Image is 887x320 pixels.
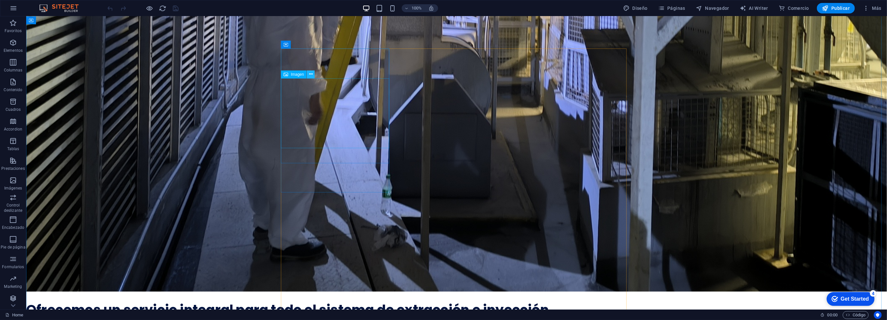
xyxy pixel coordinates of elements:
[740,5,768,11] span: AI Writer
[620,3,650,13] button: Diseño
[822,5,850,11] span: Publicar
[832,312,833,317] span: :
[1,166,25,171] p: Prestaciones
[860,3,884,13] button: Más
[5,28,22,33] p: Favoritos
[693,3,732,13] button: Navegador
[4,68,23,73] p: Columnas
[159,4,167,12] button: reload
[2,225,24,230] p: Encabezado
[2,264,24,270] p: Formularios
[696,5,729,11] span: Navegador
[7,146,19,151] p: Tablas
[48,1,55,8] div: 4
[146,4,154,12] button: Haz clic para salir del modo de previsualización y seguir editando
[776,3,812,13] button: Comercio
[817,3,855,13] button: Publicar
[658,5,685,11] span: Páginas
[779,5,809,11] span: Comercio
[737,3,771,13] button: AI Writer
[1,245,25,250] p: Pie de página
[846,311,866,319] span: Código
[874,311,882,319] button: Usercentrics
[5,3,53,17] div: Get Started 4 items remaining, 20% complete
[159,5,167,12] i: Volver a cargar página
[4,186,22,191] p: Imágenes
[291,72,304,76] span: Imagen
[620,3,650,13] div: Diseño (Ctrl+Alt+Y)
[19,7,47,13] div: Get Started
[827,311,838,319] span: 00 00
[4,284,22,289] p: Marketing
[843,311,869,319] button: Código
[821,311,838,319] h6: Tiempo de la sesión
[6,107,21,112] p: Cuadros
[429,5,434,11] i: Al redimensionar, ajustar el nivel de zoom automáticamente para ajustarse al dispositivo elegido.
[402,4,425,12] button: 100%
[4,48,23,53] p: Elementos
[623,5,648,11] span: Diseño
[4,87,22,92] p: Contenido
[5,311,23,319] a: Haz clic para cancelar la selección y doble clic para abrir páginas
[412,4,422,12] h6: 100%
[863,5,881,11] span: Más
[656,3,688,13] button: Páginas
[4,127,22,132] p: Accordion
[38,4,87,12] img: Editor Logo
